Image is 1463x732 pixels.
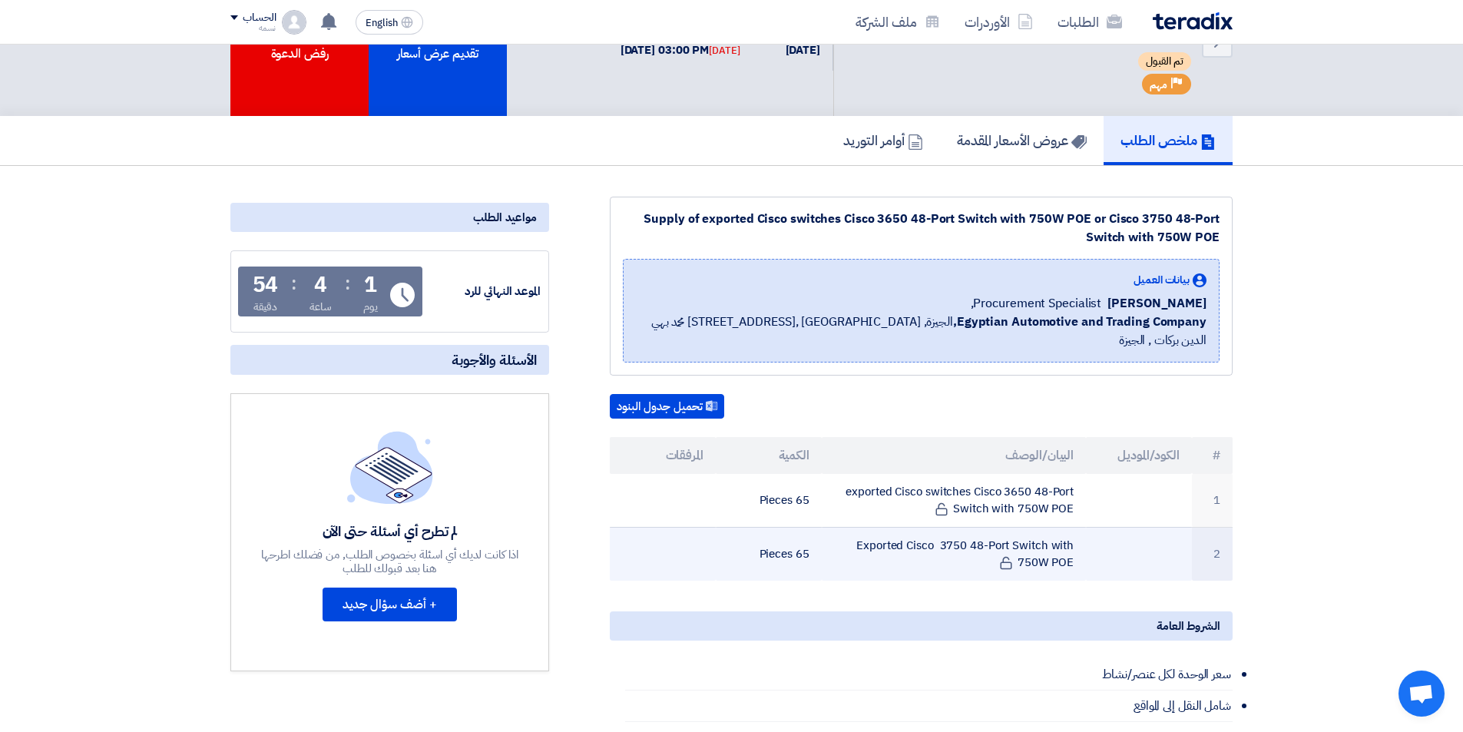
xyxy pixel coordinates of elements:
th: الكمية [716,437,822,474]
span: الشروط العامة [1157,618,1220,634]
div: ساعة [309,299,332,315]
a: أوامر التوريد [826,116,940,165]
a: الطلبات [1045,4,1134,40]
div: : [345,270,350,297]
h5: عروض الأسعار المقدمة [957,131,1087,149]
span: الأسئلة والأجوبة [452,351,537,369]
a: ملخص الطلب [1104,116,1233,165]
div: لم تطرح أي أسئلة حتى الآن [260,522,521,540]
th: البيان/الوصف [822,437,1087,474]
button: تحميل جدول البنود [610,394,724,419]
th: الكود/الموديل [1086,437,1192,474]
img: empty_state_list.svg [347,431,433,503]
span: الجيزة, [GEOGRAPHIC_DATA] ,[STREET_ADDRESS] محمد بهي الدين بركات , الجيزة [636,313,1206,349]
div: الحساب [243,12,276,25]
td: Exported Cisco 3750 48-Port Switch with 750W POE [822,527,1087,581]
td: 65 Pieces [716,474,822,528]
td: 2 [1192,527,1233,581]
a: ملف الشركة [843,4,952,40]
div: دقيقة [253,299,277,315]
div: الموعد النهائي للرد [425,283,541,300]
img: Teradix logo [1153,12,1233,30]
img: profile_test.png [282,10,306,35]
div: مواعيد الطلب [230,203,549,232]
div: نسمه [230,24,276,32]
a: عروض الأسعار المقدمة [940,116,1104,165]
div: Supply of exported Cisco switches Cisco 3650 48-Port Switch with 750W POE or Cisco 3750 48-Port S... [623,210,1220,247]
div: Open chat [1398,671,1445,717]
div: : [291,270,296,297]
h5: ملخص الطلب [1120,131,1216,149]
td: exported Cisco switches Cisco 3650 48-Port Switch with 750W POE [822,474,1087,528]
span: تم القبول [1138,52,1191,71]
b: Egyptian Automotive and Trading Company, [953,313,1206,331]
span: Procurement Specialist, [971,294,1102,313]
div: [DATE] [709,43,740,58]
button: English [356,10,423,35]
div: اذا كانت لديك أي اسئلة بخصوص الطلب, من فضلك اطرحها هنا بعد قبولك للطلب [260,548,521,575]
td: 65 Pieces [716,527,822,581]
span: English [366,18,398,28]
h5: أوامر التوريد [843,131,923,149]
th: # [1192,437,1233,474]
a: الأوردرات [952,4,1045,40]
button: + أضف سؤال جديد [323,588,457,621]
span: [PERSON_NAME] [1107,294,1206,313]
span: بيانات العميل [1134,272,1190,288]
div: 4 [314,274,327,296]
td: 1 [1192,474,1233,528]
div: 54 [253,274,279,296]
div: يوم [363,299,378,315]
li: سعر الوحدة لكل عنصر/نشاط [625,659,1233,691]
span: مهم [1150,78,1167,92]
li: شامل النقل إلى المواقع [625,691,1233,722]
div: 1 [364,274,377,296]
div: [DATE] 03:00 PM [621,41,740,59]
div: [DATE] [765,41,820,59]
th: المرفقات [610,437,716,474]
